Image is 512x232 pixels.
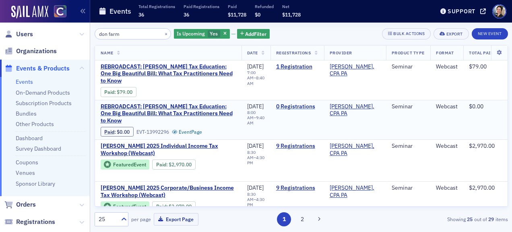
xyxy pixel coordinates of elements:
[466,215,474,223] strong: 25
[434,28,469,39] button: Export
[237,29,270,39] button: AddFilter
[436,50,454,56] span: Format
[4,64,70,73] a: Events & Products
[156,203,169,209] span: :
[152,201,195,211] div: Paid: 9 - $297000
[469,50,493,56] span: Total Paid
[104,89,114,95] a: Paid
[376,215,508,223] div: Showing out of items
[4,47,57,56] a: Organizations
[104,129,114,135] a: Paid
[117,89,132,95] span: $79.00
[113,204,146,209] div: Featured Event
[16,200,36,209] span: Orders
[117,129,130,135] span: $0.00
[247,110,256,120] time: 8:00 AM
[247,197,264,207] time: 4:30 PM
[282,4,301,9] p: Net
[392,63,425,70] div: Seminar
[247,150,265,166] div: –
[436,184,458,192] div: Webcast
[228,11,246,18] span: $11,728
[16,145,61,152] a: Survey Dashboard
[48,5,66,19] a: View Homepage
[101,159,150,170] div: Featured Event
[99,215,116,224] div: 25
[392,143,425,150] div: Seminar
[101,201,150,211] div: Featured Event
[469,142,495,149] span: $2,970.00
[330,103,380,117] span: Don Farmer, CPA PA
[16,135,43,142] a: Dashboard
[245,30,266,37] span: Add Filter
[247,70,265,86] div: –
[101,143,236,157] span: Don Farmer’s 2025 Individual Income Tax Workshop (Webcast)
[16,64,70,73] span: Events & Products
[113,162,146,167] div: Featured Event
[16,180,55,187] a: Sponsor Library
[210,30,218,37] span: Yes
[101,87,136,97] div: Paid: 2 - $7900
[393,31,425,36] div: Bulk Actions
[138,4,175,9] p: Total Registrations
[277,212,291,226] button: 1
[276,103,318,110] a: 0 Registrations
[169,162,192,168] span: $2,970.00
[104,129,117,135] span: :
[436,63,458,70] div: Webcast
[95,28,171,39] input: Search…
[101,127,134,137] div: Paid: 0 - $0
[156,203,166,209] a: Paid
[330,184,380,199] span: Don Farmer, CPA PA
[472,29,508,37] a: New Event
[4,30,33,39] a: Users
[4,200,36,209] a: Orders
[156,162,169,168] span: :
[472,28,508,39] button: New Event
[247,155,264,166] time: 4:30 PM
[295,212,310,226] button: 2
[247,110,265,126] div: –
[392,103,425,110] div: Seminar
[330,50,352,56] span: Provider
[255,11,260,18] span: $0
[104,89,117,95] span: :
[247,70,256,81] time: 7:00 AM
[247,142,264,149] span: [DATE]
[169,203,192,209] span: $2,970.00
[247,149,256,160] time: 8:30 AM
[469,63,487,70] span: $79.00
[101,63,236,85] span: REBROADCAST: Don Farmer Tax Education: One Big Beautiful Bill: What Tax Practitioners Need to Know
[276,143,318,150] a: 9 Registrations
[448,8,475,15] div: Support
[330,63,380,77] a: [PERSON_NAME], CPA PA
[16,30,33,39] span: Users
[101,103,236,124] a: REBROADCAST: [PERSON_NAME] Tax Education: One Big Beautiful Bill: What Tax Practitioners Need to ...
[247,184,264,191] span: [DATE]
[16,99,72,107] a: Subscription Products
[109,6,131,16] h1: Events
[392,184,425,192] div: Seminar
[492,4,506,19] span: Profile
[469,103,483,110] span: $0.00
[276,63,318,70] a: 1 Registration
[228,4,246,9] p: Paid
[101,143,236,157] a: [PERSON_NAME] 2025 Individual Income Tax Workshop (Webcast)
[174,29,230,39] div: Yes
[156,162,166,168] a: Paid
[131,215,151,223] label: per page
[138,11,144,18] span: 36
[184,11,189,18] span: 36
[276,50,311,56] span: Registrations
[184,4,219,9] p: Paid Registrations
[16,89,70,96] a: On-Demand Products
[330,143,380,157] a: [PERSON_NAME], CPA PA
[487,215,495,223] strong: 29
[152,159,195,169] div: Paid: 9 - $297000
[16,169,35,176] a: Venues
[101,103,236,124] span: REBROADCAST: Don Farmer Tax Education: One Big Beautiful Bill: What Tax Practitioners Need to Know
[4,217,55,226] a: Registrations
[255,4,274,9] p: Refunded
[11,6,48,19] img: SailAMX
